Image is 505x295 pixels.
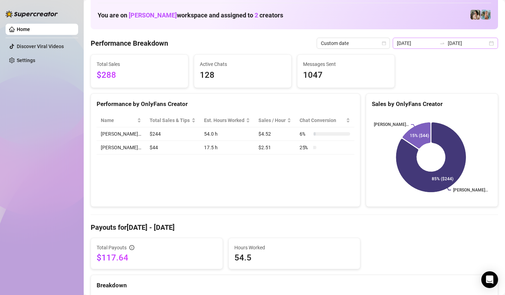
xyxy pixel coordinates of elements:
[145,127,199,141] td: $244
[204,116,244,124] div: Est. Hours Worked
[397,39,437,47] input: Start date
[97,244,127,251] span: Total Payouts
[97,127,145,141] td: [PERSON_NAME]…
[91,222,498,232] h4: Payouts for [DATE] - [DATE]
[372,99,492,109] div: Sales by OnlyFans Creator
[234,244,355,251] span: Hours Worked
[300,116,345,124] span: Chat Conversion
[300,130,311,138] span: 6 %
[374,122,409,127] text: [PERSON_NAME]…
[254,127,295,141] td: $4.52
[382,41,386,45] span: calendar
[129,245,134,250] span: info-circle
[254,141,295,154] td: $2.51
[200,141,254,154] td: 17.5 h
[300,144,311,151] span: 25 %
[145,141,199,154] td: $44
[303,60,389,68] span: Messages Sent
[254,114,295,127] th: Sales / Hour
[97,99,354,109] div: Performance by OnlyFans Creator
[6,10,58,17] img: logo-BBDzfeDw.svg
[439,40,445,46] span: to
[129,12,177,19] span: [PERSON_NAME]
[97,252,217,263] span: $117.64
[91,38,168,48] h4: Performance Breakdown
[200,69,286,82] span: 128
[17,27,30,32] a: Home
[295,114,354,127] th: Chat Conversion
[255,12,258,19] span: 2
[234,252,355,263] span: 54.5
[470,10,480,20] img: Cindy
[481,10,491,20] img: Nina
[453,188,488,192] text: [PERSON_NAME]…
[97,60,182,68] span: Total Sales
[97,281,492,290] div: Breakdown
[17,58,35,63] a: Settings
[101,116,136,124] span: Name
[448,39,488,47] input: End date
[97,114,145,127] th: Name
[303,69,389,82] span: 1047
[321,38,386,48] span: Custom date
[258,116,286,124] span: Sales / Hour
[97,141,145,154] td: [PERSON_NAME]…
[481,271,498,288] div: Open Intercom Messenger
[439,40,445,46] span: swap-right
[150,116,190,124] span: Total Sales & Tips
[97,69,182,82] span: $288
[200,127,254,141] td: 54.0 h
[98,12,283,19] h1: You are on workspace and assigned to creators
[200,60,286,68] span: Active Chats
[145,114,199,127] th: Total Sales & Tips
[17,44,64,49] a: Discover Viral Videos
